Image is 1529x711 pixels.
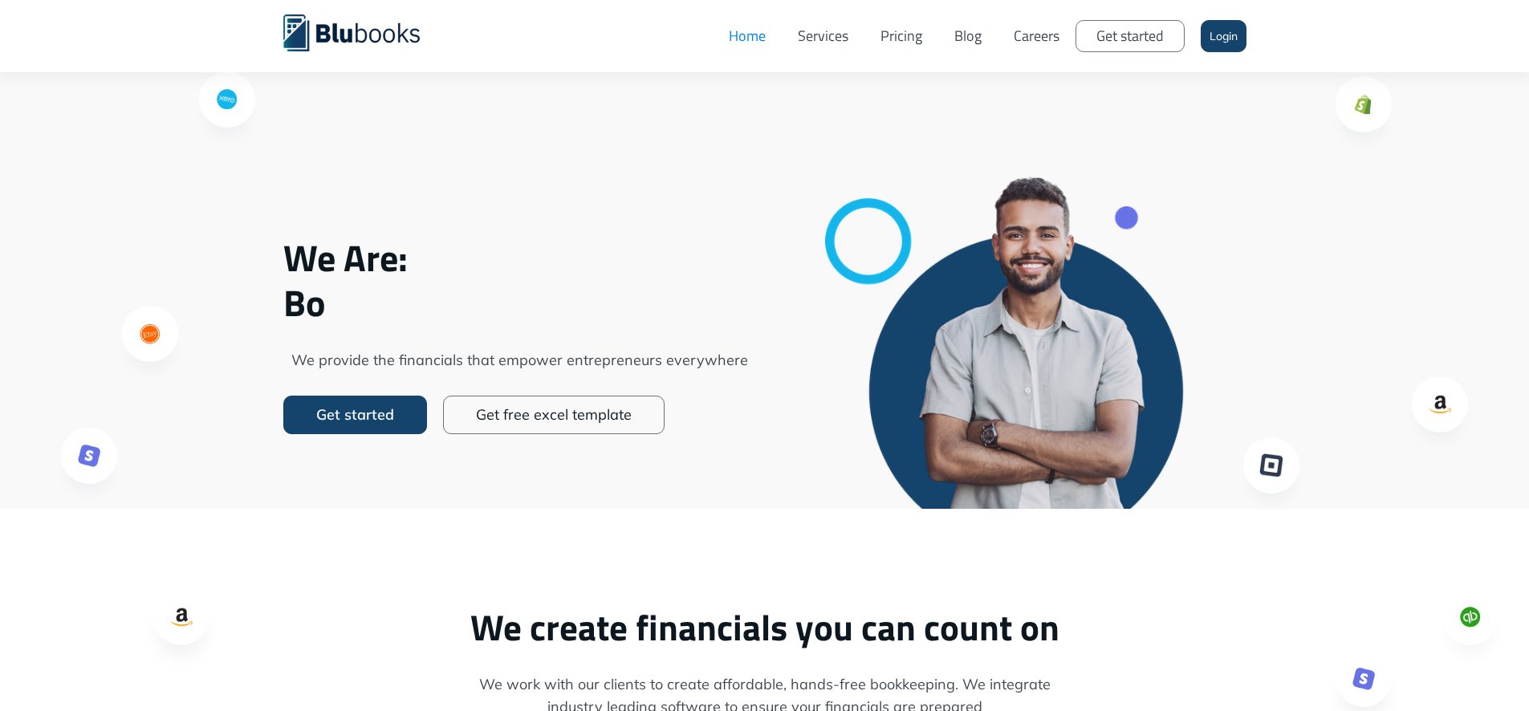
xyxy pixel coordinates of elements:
a: Login [1201,20,1246,52]
a: Pricing [864,12,938,60]
a: Get started [283,396,427,434]
a: Get started [1076,20,1185,52]
a: Get free excel template [443,396,665,434]
span: We work with our clients to create affordable, hands-free bookkeeping. We integrate [283,673,1246,696]
a: home [283,12,444,51]
a: Home [713,12,782,60]
span: We provide the financials that empower entrepreneurs everywhere [283,349,757,372]
h2: We create financials you can count on [283,605,1246,649]
a: Blog [938,12,998,60]
span: We Are: [283,235,757,280]
a: Services [782,12,864,60]
span: Bo [283,280,757,325]
a: Careers [998,12,1076,60]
